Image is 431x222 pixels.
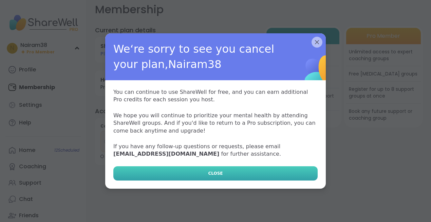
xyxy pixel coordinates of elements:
img: ShareWell Logomark [285,36,357,108]
button: CLOSE [113,166,318,181]
p: We hope you will continue to prioritize your mental health by attending ShareWell groups. And if ... [113,112,318,135]
span: CLOSE [208,170,223,176]
a: [EMAIL_ADDRESS][DOMAIN_NAME] [113,151,219,157]
p: If you have any follow-up questions or requests, please email for further assistance. [113,143,318,158]
span: We‘re sorry to see you cancel your plan, Nairam38 [113,41,277,72]
p: You can continue to use ShareWell for free, and you can earn additional Pro credits for each sess... [113,88,318,104]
